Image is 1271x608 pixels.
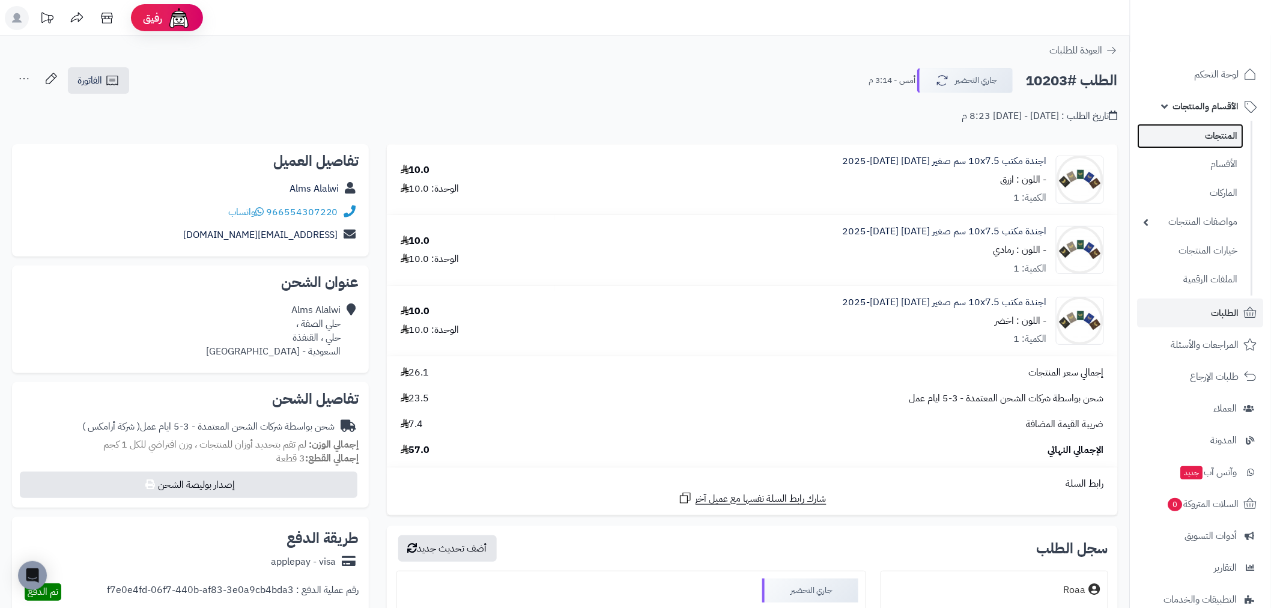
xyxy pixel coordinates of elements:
div: الوحدة: 10.0 [401,323,460,337]
div: الوحدة: 10.0 [401,182,460,196]
span: لم تقم بتحديد أوزان للمنتجات ، وزن افتراضي للكل 1 كجم [103,437,306,452]
div: Roaa [1064,583,1086,597]
a: لوحة التحكم [1138,60,1264,89]
a: واتساب [228,205,264,219]
div: الكمية: 1 [1014,191,1047,205]
button: إصدار بوليصة الشحن [20,472,357,498]
a: المراجعات والأسئلة [1138,330,1264,359]
span: تم الدفع [28,585,58,599]
span: السلات المتروكة [1167,496,1239,512]
div: 10.0 [401,163,430,177]
h2: طريقة الدفع [287,531,359,546]
strong: إجمالي الوزن: [309,437,359,452]
a: السلات المتروكة0 [1138,490,1264,518]
span: الإجمالي النهائي [1048,443,1104,457]
span: المراجعات والأسئلة [1171,336,1239,353]
span: 26.1 [401,366,429,380]
button: جاري التحضير [917,68,1013,93]
a: العملاء [1138,394,1264,423]
small: - اللون : ازرق [1001,172,1047,187]
div: رقم عملية الدفع : f7e0e4fd-06f7-440b-af83-3e0a9cb4bda3 [107,583,359,601]
a: وآتس آبجديد [1138,458,1264,487]
span: المدونة [1211,432,1237,449]
a: المنتجات [1138,124,1244,148]
span: طلبات الإرجاع [1191,368,1239,385]
a: الماركات [1138,180,1244,206]
a: خيارات المنتجات [1138,238,1244,264]
a: العودة للطلبات [1050,43,1118,58]
span: ( شركة أرامكس ) [82,419,140,434]
small: - اللون : اخضر [995,314,1047,328]
h2: تفاصيل الشحن [22,392,359,406]
span: أدوات التسويق [1185,527,1237,544]
a: المدونة [1138,426,1264,455]
span: التقارير [1215,559,1237,576]
h2: تفاصيل العميل [22,154,359,168]
a: تحديثات المنصة [32,6,62,33]
span: شارك رابط السلة نفسها مع عميل آخر [696,492,827,506]
span: الفاتورة [77,73,102,88]
div: شحن بواسطة شركات الشحن المعتمدة - 3-5 ايام عمل [82,420,335,434]
span: الطلبات [1212,305,1239,321]
a: طلبات الإرجاع [1138,362,1264,391]
strong: إجمالي القطع: [305,451,359,466]
span: التطبيقات والخدمات [1164,591,1237,608]
a: اجندة مكتب 10x7.5 سم صغير [DATE] 2025-[DATE] [842,296,1047,309]
div: applepay - visa [271,555,336,569]
div: الوحدة: 10.0 [401,252,460,266]
span: 57.0 [401,443,430,457]
span: 0 [1168,497,1183,512]
a: الملفات الرقمية [1138,267,1244,293]
a: أدوات التسويق [1138,521,1264,550]
span: ضريبة القيمة المضافة [1027,418,1104,431]
a: الطلبات [1138,299,1264,327]
div: Alms Alalwi حلي الصفة ، حلي ، القنفذة السعودية - [GEOGRAPHIC_DATA] [206,303,341,358]
span: وآتس آب [1180,464,1237,481]
span: شحن بواسطة شركات الشحن المعتمدة - 3-5 ايام عمل [909,392,1104,406]
div: 10.0 [401,234,430,248]
small: - اللون : رمادي [993,243,1047,257]
span: إجمالي سعر المنتجات [1029,366,1104,380]
img: 1743080350-%D8%B5%D9%88%D8%B1%D8%A9_%D9%88%D8%A7%D8%AA%D8%B3%D8%A7%D8%A8_%D8%A8%D8%AA%D8%A7%D8%B1... [1057,226,1103,274]
img: logo-2.png [1189,20,1260,45]
img: 1743080350-%D8%B5%D9%88%D8%B1%D8%A9_%D9%88%D8%A7%D8%AA%D8%B3%D8%A7%D8%A8_%D8%A8%D8%AA%D8%A7%D8%B1... [1057,297,1103,345]
a: الفاتورة [68,67,129,94]
small: 3 قطعة [276,451,359,466]
span: العودة للطلبات [1050,43,1103,58]
h3: سجل الطلب [1037,541,1108,556]
div: الكمية: 1 [1014,332,1047,346]
span: 23.5 [401,392,429,406]
span: رفيق [143,11,162,25]
img: 1743080350-%D8%B5%D9%88%D8%B1%D8%A9_%D9%88%D8%A7%D8%AA%D8%B3%D8%A7%D8%A8_%D8%A8%D8%AA%D8%A7%D8%B1... [1057,156,1103,204]
h2: الطلب #10203 [1026,68,1118,93]
div: Open Intercom Messenger [18,561,47,590]
div: تاريخ الطلب : [DATE] - [DATE] 8:23 م [962,109,1118,123]
span: 7.4 [401,418,423,431]
h2: عنوان الشحن [22,275,359,290]
div: 10.0 [401,305,430,318]
small: أمس - 3:14 م [869,74,915,87]
a: مواصفات المنتجات [1138,209,1244,235]
span: العملاء [1214,400,1237,417]
span: لوحة التحكم [1195,66,1239,83]
a: 966554307220 [266,205,338,219]
a: Alms Alalwi [290,181,339,196]
div: رابط السلة [392,477,1113,491]
span: جديد [1181,466,1203,479]
img: ai-face.png [167,6,191,30]
a: اجندة مكتب 10x7.5 سم صغير [DATE] 2025-[DATE] [842,154,1047,168]
div: جاري التحضير [762,579,858,603]
div: الكمية: 1 [1014,262,1047,276]
a: [EMAIL_ADDRESS][DOMAIN_NAME] [183,228,338,242]
button: أضف تحديث جديد [398,535,497,562]
a: الأقسام [1138,151,1244,177]
a: التقارير [1138,553,1264,582]
a: اجندة مكتب 10x7.5 سم صغير [DATE] 2025-[DATE] [842,225,1047,239]
span: الأقسام والمنتجات [1173,98,1239,115]
a: شارك رابط السلة نفسها مع عميل آخر [678,491,827,506]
